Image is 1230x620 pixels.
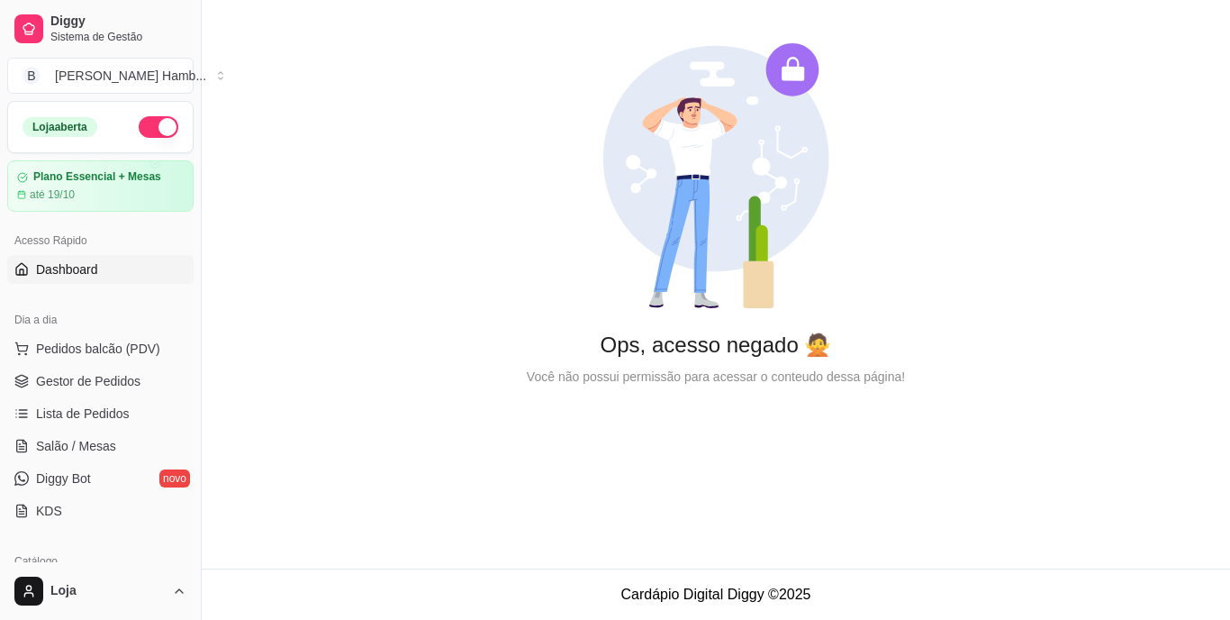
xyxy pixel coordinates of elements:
[202,569,1230,620] footer: Cardápio Digital Diggy © 2025
[7,226,194,255] div: Acesso Rápido
[36,502,62,520] span: KDS
[7,58,194,94] button: Select a team
[7,399,194,428] a: Lista de Pedidos
[36,372,140,390] span: Gestor de Pedidos
[30,187,75,202] article: até 19/10
[7,7,194,50] a: DiggySistema de Gestão
[7,334,194,363] button: Pedidos balcão (PDV)
[50,30,186,44] span: Sistema de Gestão
[7,255,194,284] a: Dashboard
[50,583,165,599] span: Loja
[36,260,98,278] span: Dashboard
[23,117,97,137] div: Loja aberta
[33,170,161,184] article: Plano Essencial + Mesas
[7,160,194,212] a: Plano Essencial + Mesasaté 19/10
[231,331,1201,360] div: Ops, acesso negado 🙅
[36,470,91,488] span: Diggy Bot
[7,464,194,493] a: Diggy Botnovo
[36,405,130,423] span: Lista de Pedidos
[36,340,160,358] span: Pedidos balcão (PDV)
[7,570,194,613] button: Loja
[36,437,116,455] span: Salão / Mesas
[7,305,194,334] div: Dia a dia
[50,14,186,30] span: Diggy
[7,432,194,460] a: Salão / Mesas
[139,116,178,138] button: Alterar Status
[231,367,1201,387] div: Você não possui permissão para acessar o conteudo dessa página!
[55,67,206,85] div: [PERSON_NAME] Hamb ...
[7,367,194,396] a: Gestor de Pedidos
[23,67,41,85] span: B
[7,497,194,525] a: KDS
[7,547,194,576] div: Catálogo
